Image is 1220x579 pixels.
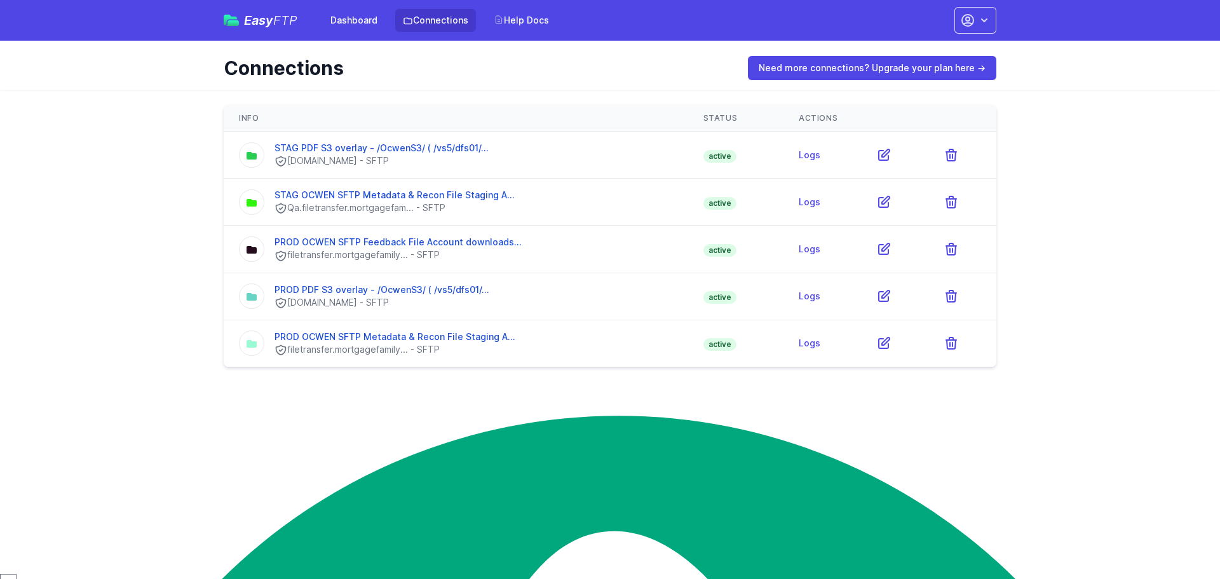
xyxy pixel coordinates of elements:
a: Dashboard [323,9,385,32]
span: FTP [273,13,297,28]
a: Logs [799,149,820,160]
h1: Connections [224,57,730,79]
div: filetransfer.mortgagefamily... - SFTP [274,343,515,357]
th: Actions [783,106,996,132]
a: Logs [799,196,820,207]
th: Info [224,106,688,132]
a: PROD OCWEN SFTP Metadata & Recon File Staging A... [274,331,515,342]
span: Easy [244,14,297,27]
a: Connections [395,9,476,32]
a: Logs [799,290,820,301]
a: Help Docs [486,9,557,32]
div: filetransfer.mortgagefamily... - SFTP [274,249,522,262]
a: PROD OCWEN SFTP Feedback File Account downloads... [274,236,522,247]
span: active [703,150,736,163]
div: [DOMAIN_NAME] - SFTP [274,154,489,168]
th: Status [688,106,784,132]
div: Qa.filetransfer.mortgagefam... - SFTP [274,201,515,215]
span: active [703,291,736,304]
a: EasyFTP [224,14,297,27]
a: Logs [799,243,820,254]
span: active [703,197,736,210]
a: STAG PDF S3 overlay - /OcwenS3/ ( /vs5/dfs01/... [274,142,489,153]
img: easyftp_logo.png [224,15,239,26]
a: Logs [799,337,820,348]
a: PROD PDF S3 overlay - /OcwenS3/ ( /vs5/dfs01/... [274,284,489,295]
span: active [703,338,736,351]
a: STAG OCWEN SFTP Metadata & Recon File Staging A... [274,189,515,200]
span: active [703,244,736,257]
div: [DOMAIN_NAME] - SFTP [274,296,489,310]
a: Need more connections? Upgrade your plan here → [748,56,996,80]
